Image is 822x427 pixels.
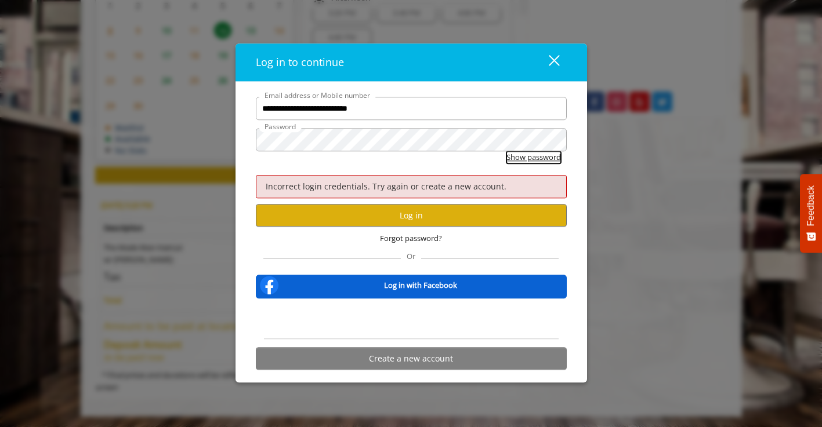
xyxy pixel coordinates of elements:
button: Feedback - Show survey [800,174,822,253]
span: Log in to continue [256,55,344,69]
button: Show password [506,151,561,163]
span: Or [401,251,421,261]
div: close dialog [535,54,559,71]
button: Log in [256,205,567,227]
input: Email address or Mobile number [256,97,567,120]
img: facebook-logo [258,273,281,297]
span: Forgot password? [380,233,442,245]
iframe: Sign in with Google Button [352,306,470,331]
span: Incorrect login credentials. Try again or create a new account. [266,181,506,192]
button: close dialog [527,50,567,74]
label: Password [259,121,302,132]
span: Feedback [806,185,816,226]
button: Create a new account [256,347,567,370]
label: Email address or Mobile number [259,90,376,101]
b: Log in with Facebook [384,279,457,291]
input: Password [256,128,567,151]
